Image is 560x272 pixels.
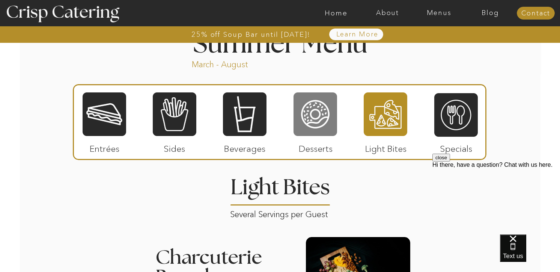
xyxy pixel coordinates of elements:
a: About [362,9,413,17]
a: Menus [413,9,465,17]
a: Blog [465,9,516,17]
p: Several Servings per Guest [230,207,330,216]
h1: Summer Menu [176,32,384,54]
h2: Light Bites [227,177,333,204]
a: Learn More [319,31,396,38]
p: Sides [149,136,199,158]
p: Light Bites [361,136,411,158]
a: Home [310,9,362,17]
a: 25% off Soup Bar until [DATE]! [164,31,337,38]
p: March - August [192,59,295,68]
a: Contact [517,10,555,17]
p: Entrées [80,136,129,158]
iframe: podium webchat widget bubble [500,234,560,272]
p: Specials [431,136,481,158]
p: Beverages [220,136,269,158]
p: Desserts [291,136,340,158]
iframe: podium webchat widget prompt [432,154,560,244]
